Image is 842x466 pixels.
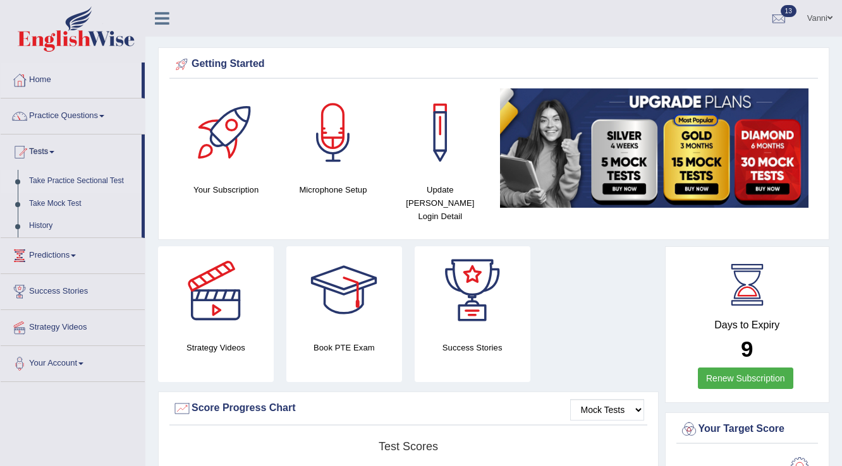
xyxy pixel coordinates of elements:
a: Predictions [1,238,145,270]
h4: Microphone Setup [286,183,380,196]
span: 13 [781,5,796,17]
div: Getting Started [173,55,815,74]
h4: Days to Expiry [680,320,815,331]
a: History [23,215,142,237]
img: small5.jpg [500,88,808,208]
b: 9 [741,337,753,361]
a: Your Account [1,346,145,378]
div: Your Target Score [680,420,815,439]
h4: Book PTE Exam [286,341,402,354]
a: Practice Questions [1,99,145,130]
h4: Strategy Videos [158,341,274,354]
a: Tests [1,134,142,166]
a: Renew Subscription [698,367,793,389]
h4: Update [PERSON_NAME] Login Detail [393,183,487,223]
a: Take Practice Sectional Test [23,170,142,193]
a: Strategy Videos [1,310,145,342]
a: Home [1,63,142,94]
a: Take Mock Test [23,193,142,215]
div: Score Progress Chart [173,399,644,418]
h4: Success Stories [415,341,530,354]
h4: Your Subscription [179,183,273,196]
tspan: Test scores [379,440,438,453]
a: Success Stories [1,274,145,306]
